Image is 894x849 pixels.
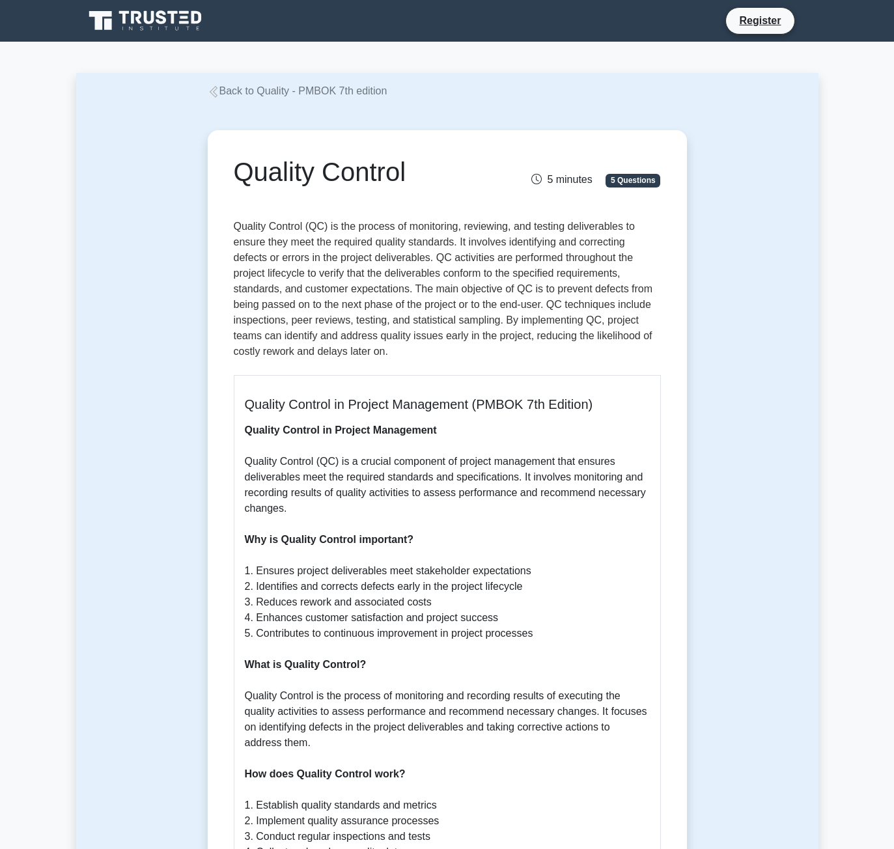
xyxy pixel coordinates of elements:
[731,12,789,29] a: Register
[245,397,650,412] h5: Quality Control in Project Management (PMBOK 7th Edition)
[245,659,367,670] b: What is Quality Control?
[531,174,592,185] span: 5 minutes
[245,534,414,545] b: Why is Quality Control important?
[245,768,406,779] b: How does Quality Control work?
[245,424,437,436] b: Quality Control in Project Management
[234,219,661,365] p: Quality Control (QC) is the process of monitoring, reviewing, and testing deliverables to ensure ...
[208,85,387,96] a: Back to Quality - PMBOK 7th edition
[234,156,513,188] h1: Quality Control
[606,174,660,187] span: 5 Questions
